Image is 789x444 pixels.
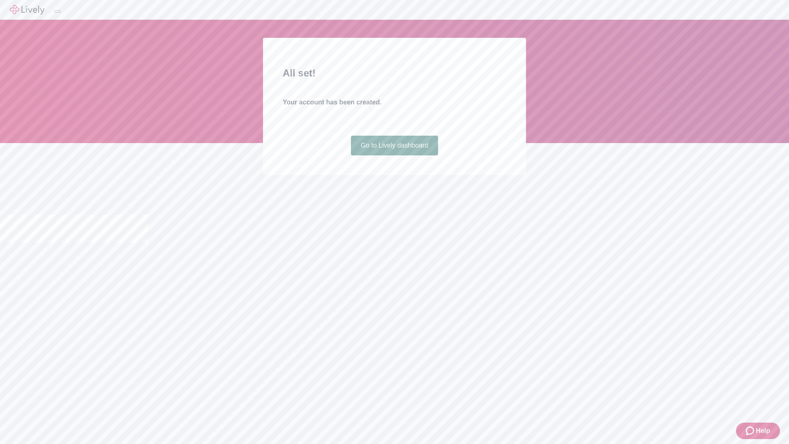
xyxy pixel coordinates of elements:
[283,66,506,81] h2: All set!
[351,136,438,155] a: Go to Lively dashboard
[736,423,780,439] button: Zendesk support iconHelp
[283,97,506,107] h4: Your account has been created.
[746,426,756,436] svg: Zendesk support icon
[54,10,61,13] button: Log out
[756,426,770,436] span: Help
[10,5,44,15] img: Lively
